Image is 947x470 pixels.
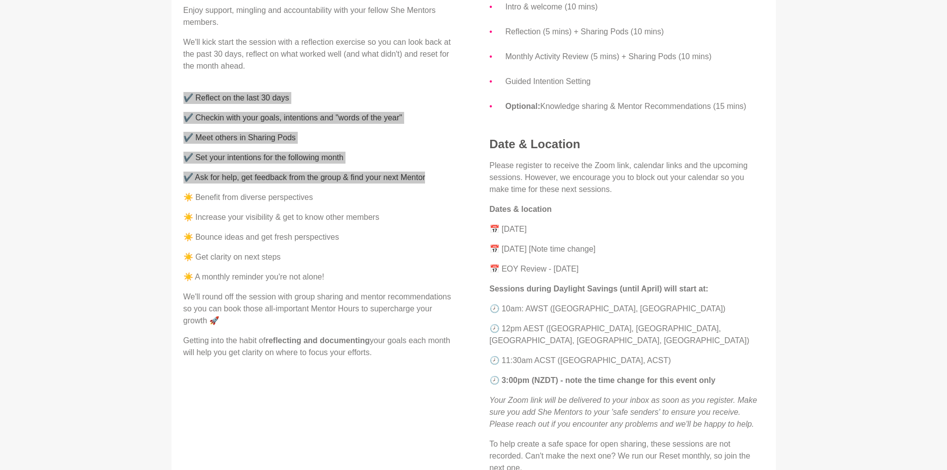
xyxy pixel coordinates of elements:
strong: 🕗 3:00pm (NZDT) - note the time change for this event only [490,376,716,384]
h4: Date & Location [490,137,764,152]
strong: Optional: [506,102,540,110]
p: ✔️ Set your intentions for the following month [183,152,458,164]
p: 📅 [DATE] [Note time change] [490,243,764,255]
p: ✔️ Ask for help, get feedback from the group & find your next Mentor [183,172,458,184]
li: Knowledge sharing & Mentor Recommendations (15 mins) [506,100,764,113]
p: Enjoy support, mingling and accountability with your fellow She Mentors members. [183,4,458,28]
p: 📅 [DATE] [490,223,764,235]
strong: Dates & location [490,205,552,213]
p: Please register to receive the Zoom link, calendar links and the upcoming sessions. However, we e... [490,160,764,195]
p: 🕗 12pm AEST ([GEOGRAPHIC_DATA], [GEOGRAPHIC_DATA], [GEOGRAPHIC_DATA], [GEOGRAPHIC_DATA], [GEOGRAP... [490,323,764,347]
li: Reflection (5 mins) + Sharing Pods (10 mins) [506,25,764,38]
em: Your Zoom link will be delivered to your inbox as soon as you register. Make sure you add She Men... [490,396,757,428]
strong: Sessions during Daylight Savings (until April) will start at: [490,284,708,293]
p: 🕗 11:30am ACST ([GEOGRAPHIC_DATA], ACST) [490,355,764,367]
p: ☀️ A monthly reminder you're not alone! [183,271,458,283]
p: Getting into the habit of your goals each month will help you get clarity on where to focus your ... [183,335,458,359]
p: ✔️ Meet others in Sharing Pods [183,132,458,144]
p: 📅 EOY Review - [DATE] [490,263,764,275]
strong: reflecting and documenting [265,336,370,345]
p: ☀️ Increase your visibility & get to know other members [183,211,458,223]
li: Monthly Activity Review (5 mins) + Sharing Pods (10 mins) [506,50,764,63]
p: ✔️ Checkin with your goals, intentions and "words of the year" [183,112,458,124]
p: ☀️ Benefit from diverse perspectives [183,191,458,203]
p: ✔️ Reflect on the last 30 days [183,80,458,104]
p: We'll round off the session with group sharing and mentor recommendations so you can book those a... [183,291,458,327]
p: We'll kick start the session with a reflection exercise so you can look back at the past 30 days,... [183,36,458,72]
p: 🕗 10am: AWST ([GEOGRAPHIC_DATA], [GEOGRAPHIC_DATA]) [490,303,764,315]
li: Guided Intention Setting [506,75,764,88]
p: ☀️ Bounce ideas and get fresh perspectives [183,231,458,243]
p: ☀️ Get clarity on next steps [183,251,458,263]
li: Intro & welcome (10 mins) [506,0,764,13]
